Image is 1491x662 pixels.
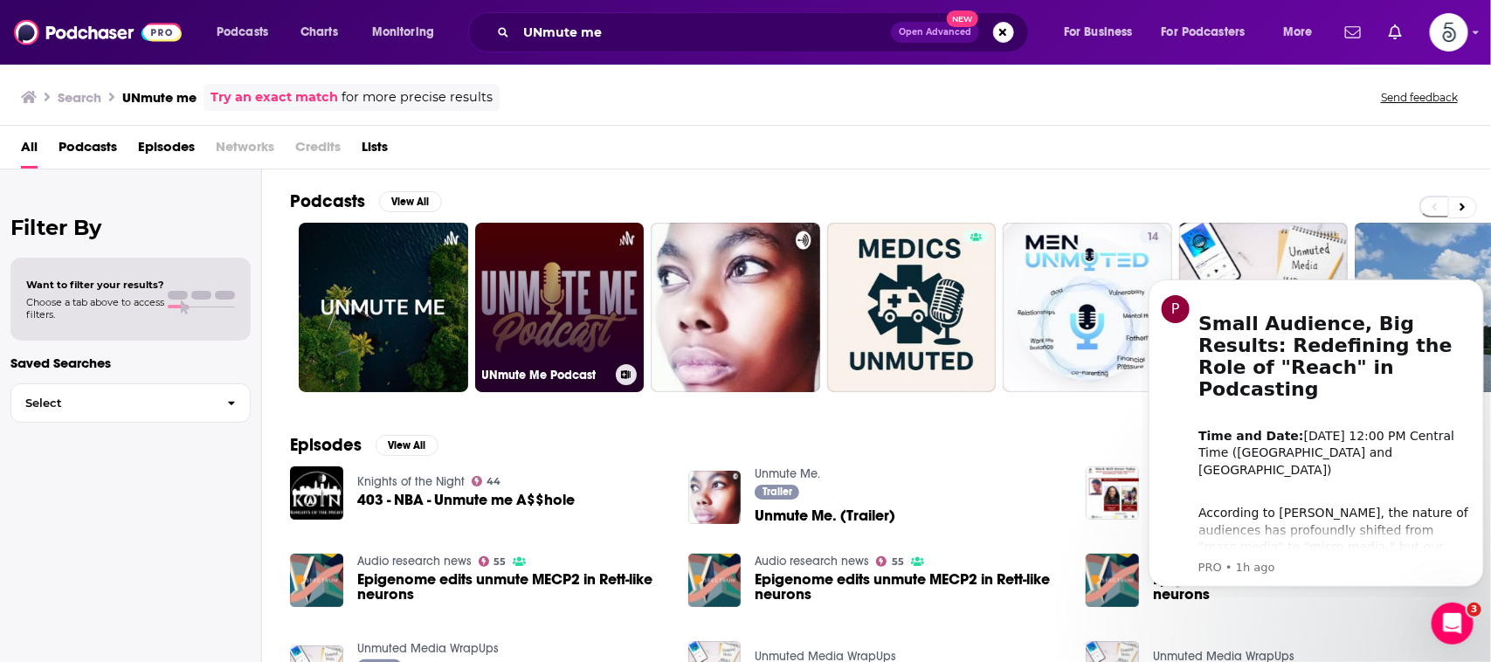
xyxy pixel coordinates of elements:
[11,397,213,409] span: Select
[482,368,609,383] h3: UNmute Me Podcast
[1140,230,1165,244] a: 14
[1430,13,1468,52] img: User Profile
[342,87,493,107] span: for more precise results
[122,89,197,106] h3: UNmute me
[204,18,291,46] button: open menu
[1382,17,1409,47] a: Show notifications dropdown
[217,20,268,45] span: Podcasts
[290,434,362,456] h2: Episodes
[891,22,979,43] button: Open AdvancedNew
[211,87,338,107] a: Try an exact match
[1003,223,1172,392] a: 14
[472,476,501,486] a: 44
[1338,17,1368,47] a: Show notifications dropdown
[688,554,742,607] img: Epigenome edits unmute MECP2 in Rett-like neurons
[216,133,274,169] span: Networks
[1142,263,1491,597] iframe: Intercom notifications message
[1430,13,1468,52] span: Logged in as Spiral5-G2
[58,89,101,106] h3: Search
[290,190,365,212] h2: Podcasts
[1271,18,1335,46] button: open menu
[892,558,904,566] span: 55
[1432,603,1474,645] iframe: Intercom live chat
[876,556,904,567] a: 55
[494,558,506,566] span: 55
[516,18,891,46] input: Search podcasts, credits, & more...
[300,20,338,45] span: Charts
[290,190,442,212] a: PodcastsView All
[290,466,343,520] img: 403 - NBA - Unmute me A$$hole
[26,279,164,291] span: Want to filter your results?
[289,18,349,46] a: Charts
[10,355,251,371] p: Saved Searches
[362,133,388,169] a: Lists
[1052,18,1155,46] button: open menu
[379,191,442,212] button: View All
[487,478,500,486] span: 44
[372,20,434,45] span: Monitoring
[290,434,438,456] a: EpisodesView All
[26,296,164,321] span: Choose a tab above to access filters.
[376,435,438,456] button: View All
[357,474,465,489] a: Knights of the Night
[14,16,182,49] img: Podchaser - Follow, Share and Rate Podcasts
[21,133,38,169] a: All
[357,493,575,507] a: 403 - NBA - Unmute me A$$hole
[1086,466,1139,520] img: Unmute Me and HBCU Prep School on Black Wall Street Today
[1150,18,1271,46] button: open menu
[1376,90,1463,105] button: Send feedback
[1283,20,1313,45] span: More
[290,554,343,607] img: Epigenome edits unmute MECP2 in Rett-like neurons
[357,572,667,602] a: Epigenome edits unmute MECP2 in Rett-like neurons
[479,556,507,567] a: 55
[10,383,251,423] button: Select
[1147,229,1158,246] span: 14
[357,641,499,656] a: Unmuted Media WrapUps
[1064,20,1133,45] span: For Business
[755,572,1065,602] a: Epigenome edits unmute MECP2 in Rett-like neurons
[360,18,457,46] button: open menu
[10,215,251,240] h2: Filter By
[755,554,869,569] a: Audio research news
[763,486,792,497] span: Trailer
[1430,13,1468,52] button: Show profile menu
[475,223,645,392] a: UNmute Me Podcast
[755,508,895,523] a: Unmute Me. (Trailer)
[485,12,1046,52] div: Search podcasts, credits, & more...
[1467,603,1481,617] span: 3
[688,471,742,524] img: Unmute Me. (Trailer)
[357,554,472,569] a: Audio research news
[755,466,820,481] a: Unmute Me.
[295,133,341,169] span: Credits
[899,28,971,37] span: Open Advanced
[138,133,195,169] a: Episodes
[59,133,117,169] a: Podcasts
[1162,20,1246,45] span: For Podcasters
[1086,554,1139,607] img: Epigenome edits unmute MECP2 in Rett-like neurons
[947,10,978,27] span: New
